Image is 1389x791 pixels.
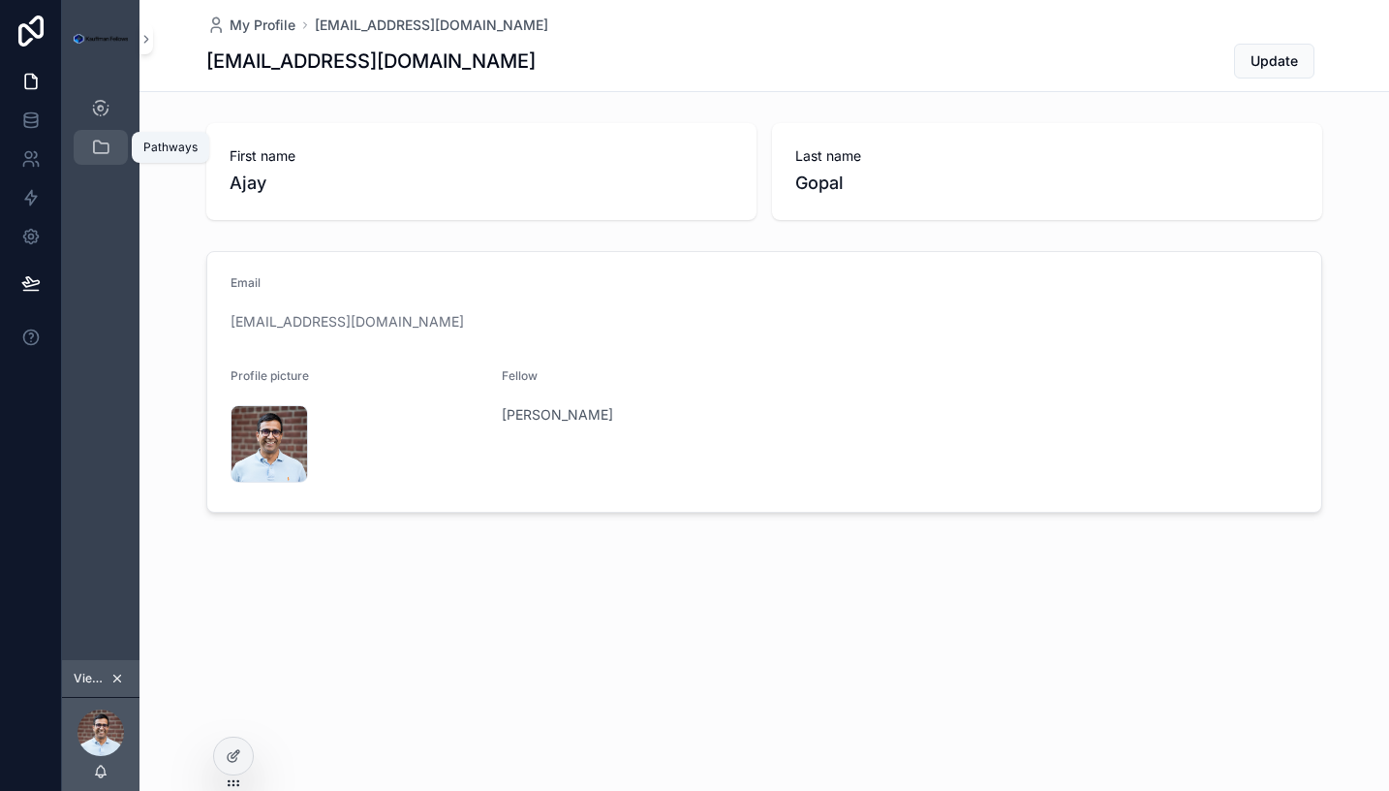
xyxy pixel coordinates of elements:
img: App logo [74,34,128,45]
span: Fellow [502,368,538,383]
a: [EMAIL_ADDRESS][DOMAIN_NAME] [315,16,548,35]
span: Profile picture [231,368,309,383]
a: My Profile [206,16,295,35]
span: Update [1250,51,1298,71]
span: Last name [795,146,1299,166]
span: First name [230,146,733,166]
span: Email [231,275,261,290]
div: Pathways [143,140,198,155]
div: scrollable content [62,78,139,190]
a: [EMAIL_ADDRESS][DOMAIN_NAME] [231,312,464,332]
span: Viewing as Ajay [74,671,107,686]
h1: [EMAIL_ADDRESS][DOMAIN_NAME] [206,47,536,75]
a: [PERSON_NAME] [502,405,613,425]
button: Update [1234,44,1314,79]
span: My Profile [230,16,295,35]
span: Ajay [230,170,733,197]
span: Gopal [795,170,1299,197]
